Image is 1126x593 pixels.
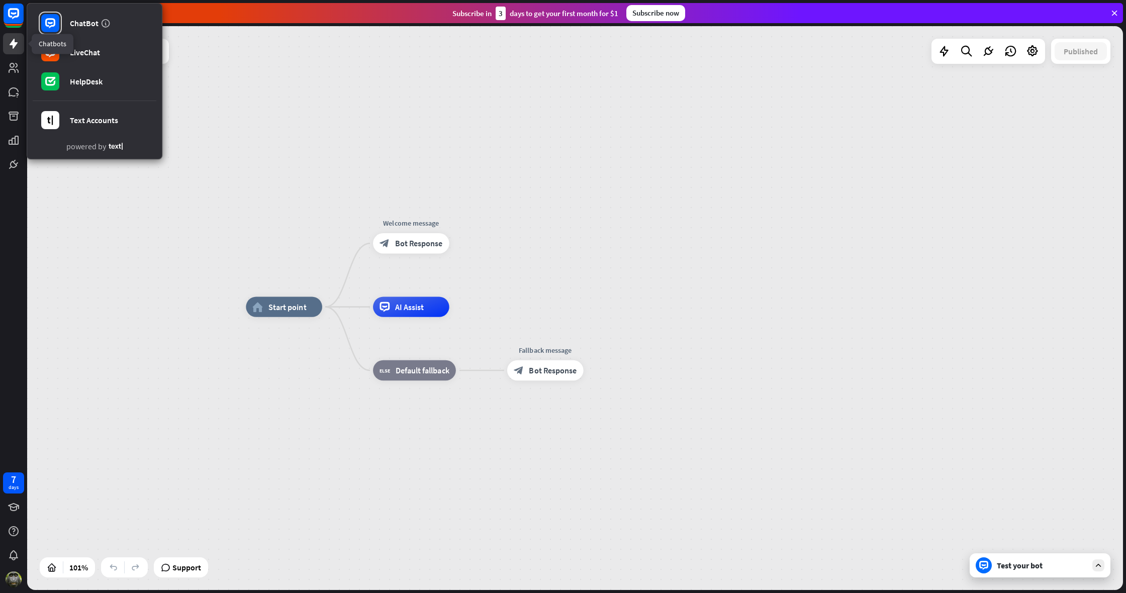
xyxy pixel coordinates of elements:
span: Bot Response [529,365,577,375]
span: Default fallback [396,365,449,375]
div: 3 [496,7,506,20]
div: days [9,484,19,491]
span: Start point [268,302,307,312]
i: block_fallback [380,365,390,375]
div: Welcome message [365,218,457,228]
a: 7 days [3,472,24,493]
div: 101% [66,559,91,575]
button: Published [1055,42,1107,60]
i: block_bot_response [380,238,390,248]
i: home_2 [252,302,263,312]
div: Subscribe in days to get your first month for $1 [452,7,618,20]
span: Support [172,559,201,575]
span: AI Assist [395,302,424,312]
div: Fallback message [500,345,591,355]
div: Test your bot [997,560,1087,570]
span: Bot Response [395,238,443,248]
i: block_bot_response [514,365,524,375]
div: Subscribe now [626,5,685,21]
button: Open LiveChat chat widget [8,4,38,34]
div: 7 [11,475,16,484]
